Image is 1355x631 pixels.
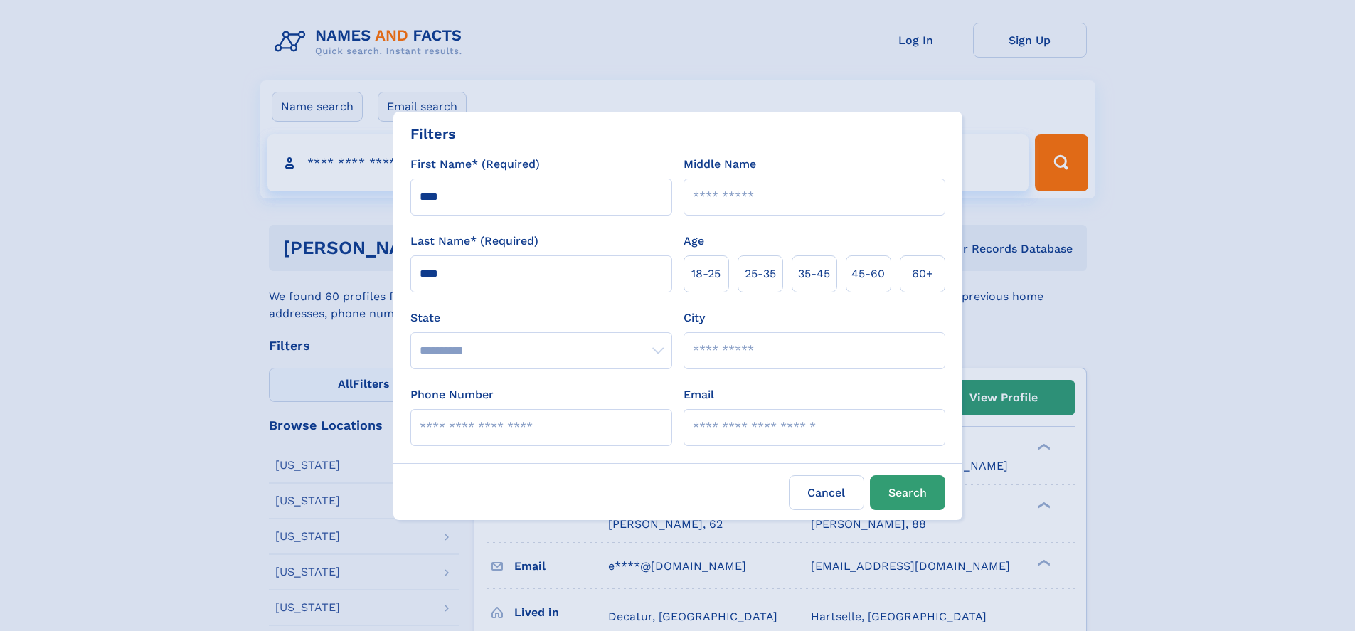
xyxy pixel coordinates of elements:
[410,156,540,173] label: First Name* (Required)
[684,386,714,403] label: Email
[684,309,705,327] label: City
[691,265,721,282] span: 18‑25
[870,475,945,510] button: Search
[789,475,864,510] label: Cancel
[410,233,538,250] label: Last Name* (Required)
[798,265,830,282] span: 35‑45
[410,386,494,403] label: Phone Number
[851,265,885,282] span: 45‑60
[745,265,776,282] span: 25‑35
[410,123,456,144] div: Filters
[684,156,756,173] label: Middle Name
[684,233,704,250] label: Age
[912,265,933,282] span: 60+
[410,309,672,327] label: State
